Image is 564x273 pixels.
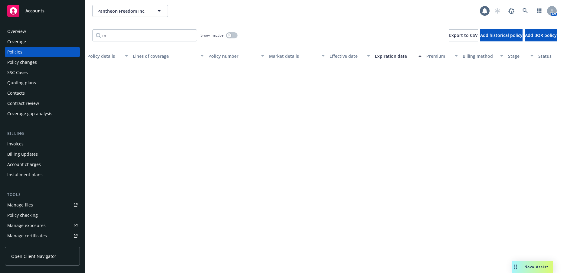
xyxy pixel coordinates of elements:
div: Coverage [7,37,26,47]
a: Coverage gap analysis [5,109,80,119]
a: Start snowing [491,5,503,17]
a: Manage exposures [5,221,80,230]
div: Premium [426,53,451,59]
a: Report a Bug [505,5,517,17]
span: Add historical policy [480,32,523,38]
button: Expiration date [372,49,424,63]
button: Nova Assist [512,261,553,273]
div: Billing [5,131,80,137]
button: Premium [424,49,460,63]
div: Manage claims [7,241,38,251]
span: Open Client Navigator [11,253,56,259]
div: Billing method [463,53,497,59]
input: Filter by keyword... [92,29,197,41]
button: Policy details [85,49,130,63]
span: Export to CSV [449,32,478,38]
span: Show inactive [201,33,224,38]
button: Add historical policy [480,29,523,41]
a: Invoices [5,139,80,149]
span: Add BOR policy [525,32,557,38]
div: SSC Cases [7,68,28,77]
a: Manage files [5,200,80,210]
div: Billing updates [7,149,38,159]
button: Stage [506,49,536,63]
button: Pantheon Freedom Inc. [92,5,168,17]
span: Nova Assist [524,264,548,269]
div: Expiration date [375,53,415,59]
a: Account charges [5,160,80,169]
div: Overview [7,27,26,36]
div: Drag to move [512,261,520,273]
a: Manage certificates [5,231,80,241]
a: Quoting plans [5,78,80,88]
a: Manage claims [5,241,80,251]
div: Manage certificates [7,231,47,241]
div: Stage [508,53,527,59]
a: Overview [5,27,80,36]
div: Installment plans [7,170,43,180]
a: Coverage [5,37,80,47]
span: Accounts [25,8,44,13]
div: Account charges [7,160,41,169]
div: Market details [269,53,318,59]
a: Contacts [5,88,80,98]
div: Contract review [7,99,39,108]
a: Installment plans [5,170,80,180]
div: Lines of coverage [133,53,197,59]
button: Billing method [460,49,506,63]
button: Policy number [206,49,267,63]
a: Switch app [533,5,545,17]
a: Contract review [5,99,80,108]
div: Tools [5,192,80,198]
span: Pantheon Freedom Inc. [97,8,150,14]
a: Policy checking [5,210,80,220]
a: Accounts [5,2,80,19]
div: Invoices [7,139,24,149]
div: Effective date [330,53,363,59]
div: Manage files [7,200,33,210]
button: Lines of coverage [130,49,206,63]
div: Policies [7,47,22,57]
div: Manage exposures [7,221,46,230]
button: Export to CSV [449,29,478,41]
button: Add BOR policy [525,29,557,41]
button: Effective date [327,49,372,63]
div: Policy number [208,53,257,59]
div: Policy checking [7,210,38,220]
a: Policy changes [5,57,80,67]
a: SSC Cases [5,68,80,77]
div: Contacts [7,88,25,98]
a: Search [519,5,531,17]
div: Coverage gap analysis [7,109,52,119]
button: Market details [267,49,327,63]
div: Policy details [87,53,121,59]
a: Policies [5,47,80,57]
div: Policy changes [7,57,37,67]
div: Quoting plans [7,78,36,88]
a: Billing updates [5,149,80,159]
